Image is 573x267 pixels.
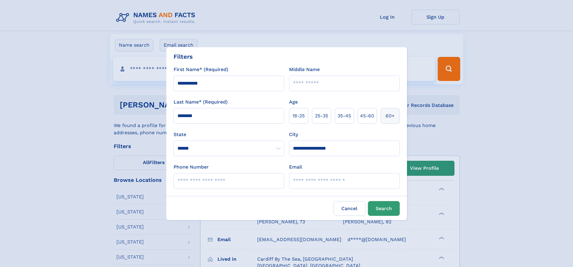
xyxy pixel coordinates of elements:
label: First Name* (Required) [174,66,228,73]
label: Last Name* (Required) [174,98,228,106]
span: 35‑45 [337,112,351,120]
span: 25‑35 [315,112,328,120]
label: Age [289,98,298,106]
label: City [289,131,298,138]
span: 18‑25 [292,112,305,120]
label: Middle Name [289,66,320,73]
div: Filters [174,52,193,61]
span: 60+ [386,112,395,120]
button: Search [368,201,400,216]
label: Email [289,163,302,171]
span: 45‑60 [360,112,374,120]
label: State [174,131,284,138]
label: Cancel [334,201,365,216]
label: Phone Number [174,163,209,171]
